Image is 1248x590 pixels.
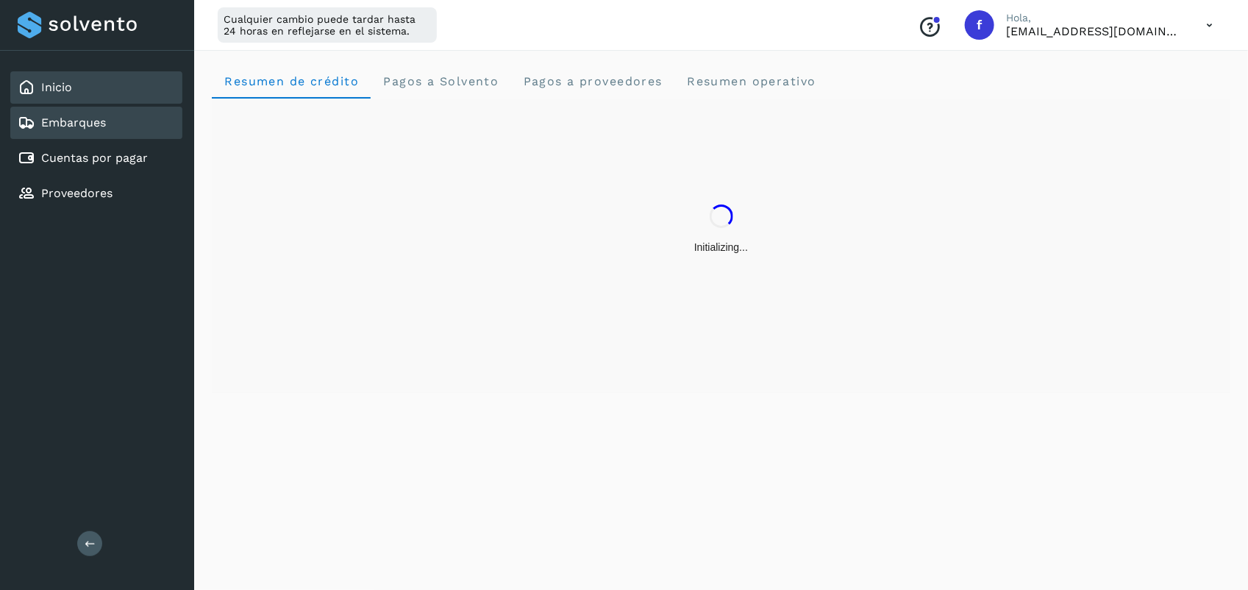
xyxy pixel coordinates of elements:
span: Resumen de crédito [224,74,359,88]
p: Hola, [1006,12,1183,24]
div: Cuentas por pagar [10,142,182,174]
div: Proveedores [10,177,182,210]
span: Pagos a proveedores [522,74,663,88]
p: fepadilla@niagarawater.com [1006,24,1183,38]
div: Cualquier cambio puede tardar hasta 24 horas en reflejarse en el sistema. [218,7,437,43]
span: Pagos a Solvento [382,74,499,88]
div: Inicio [10,71,182,104]
a: Embarques [41,115,106,129]
span: Resumen operativo [686,74,816,88]
a: Cuentas por pagar [41,151,148,165]
a: Proveedores [41,186,113,200]
a: Inicio [41,80,72,94]
div: Embarques [10,107,182,139]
